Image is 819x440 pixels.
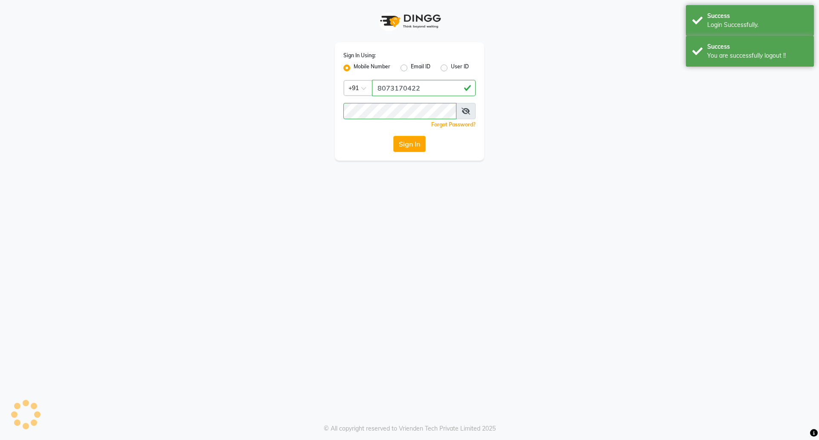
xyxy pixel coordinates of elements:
img: logo1.svg [375,9,444,34]
div: Success [707,42,807,51]
button: Sign In [393,136,426,152]
label: User ID [451,63,469,73]
div: Login Successfully. [707,21,807,29]
a: Forgot Password? [431,121,476,128]
div: You are successfully logout !! [707,51,807,60]
input: Username [343,103,456,119]
label: Mobile Number [354,63,390,73]
label: Email ID [411,63,430,73]
label: Sign In Using: [343,52,376,59]
input: Username [372,80,476,96]
div: Success [707,12,807,21]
